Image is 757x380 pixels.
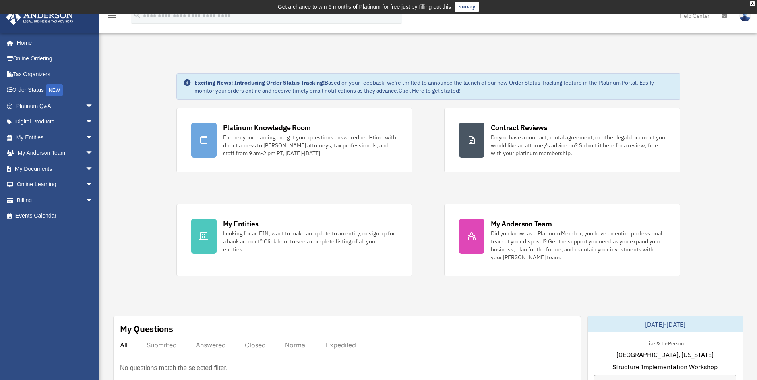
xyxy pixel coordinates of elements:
span: arrow_drop_down [85,98,101,114]
span: [GEOGRAPHIC_DATA], [US_STATE] [616,350,714,359]
img: Anderson Advisors Platinum Portal [4,10,76,25]
a: Click Here to get started! [399,87,461,94]
div: Contract Reviews [491,123,548,133]
a: My Entities Looking for an EIN, want to make an update to an entity, or sign up for a bank accoun... [176,204,412,276]
div: Get a chance to win 6 months of Platinum for free just by filling out this [278,2,451,12]
div: [DATE]-[DATE] [588,316,743,332]
a: survey [455,2,479,12]
div: My Questions [120,323,173,335]
a: My Documentsarrow_drop_down [6,161,105,177]
a: Online Ordering [6,51,105,67]
div: Further your learning and get your questions answered real-time with direct access to [PERSON_NAM... [223,133,398,157]
p: No questions match the selected filter. [120,363,227,374]
a: Billingarrow_drop_down [6,192,105,208]
div: Expedited [326,341,356,349]
a: Digital Productsarrow_drop_down [6,114,105,130]
i: menu [107,11,117,21]
a: Platinum Q&Aarrow_drop_down [6,98,105,114]
a: My Anderson Teamarrow_drop_down [6,145,105,161]
div: close [750,1,755,6]
span: arrow_drop_down [85,145,101,162]
div: Platinum Knowledge Room [223,123,311,133]
strong: Exciting News: Introducing Order Status Tracking! [194,79,325,86]
a: Home [6,35,101,51]
a: Tax Organizers [6,66,105,82]
span: arrow_drop_down [85,177,101,193]
div: Did you know, as a Platinum Member, you have an entire professional team at your disposal? Get th... [491,230,666,261]
span: arrow_drop_down [85,114,101,130]
a: My Entitiesarrow_drop_down [6,129,105,145]
div: My Anderson Team [491,219,552,229]
a: Order StatusNEW [6,82,105,98]
div: Live & In-Person [640,339,690,347]
a: Events Calendar [6,208,105,224]
span: Structure Implementation Workshop [612,362,718,372]
div: Looking for an EIN, want to make an update to an entity, or sign up for a bank account? Click her... [223,230,398,253]
div: Submitted [147,341,177,349]
a: Online Learningarrow_drop_down [6,177,105,193]
div: Do you have a contract, rental agreement, or other legal document you would like an attorney's ad... [491,133,666,157]
div: Normal [285,341,307,349]
i: search [133,11,141,19]
a: Platinum Knowledge Room Further your learning and get your questions answered real-time with dire... [176,108,412,172]
div: All [120,341,128,349]
span: arrow_drop_down [85,129,101,146]
span: arrow_drop_down [85,192,101,208]
img: User Pic [739,10,751,21]
div: My Entities [223,219,259,229]
div: Based on your feedback, we're thrilled to announce the launch of our new Order Status Tracking fe... [194,79,674,95]
div: Closed [245,341,266,349]
a: My Anderson Team Did you know, as a Platinum Member, you have an entire professional team at your... [444,204,680,276]
div: Answered [196,341,226,349]
span: arrow_drop_down [85,161,101,177]
a: menu [107,14,117,21]
a: Contract Reviews Do you have a contract, rental agreement, or other legal document you would like... [444,108,680,172]
div: NEW [46,84,63,96]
